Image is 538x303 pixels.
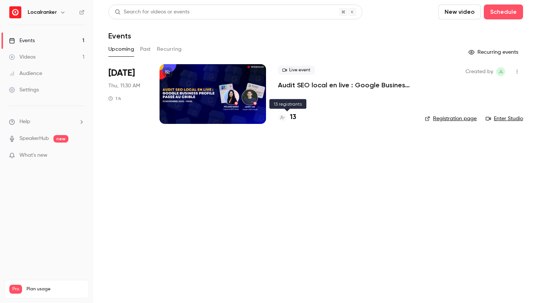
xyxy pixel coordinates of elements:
[9,118,84,126] li: help-dropdown-opener
[496,67,505,76] span: Jamey Lee
[108,96,121,101] div: 1 h
[484,4,523,19] button: Schedule
[278,81,413,90] a: Audit SEO local en live : Google Business Profile Passé au crible
[19,135,49,143] a: SpeakerHub
[9,6,21,18] img: Localranker
[108,31,131,40] h1: Events
[466,67,493,76] span: Created by
[108,82,140,90] span: Thu, 11:30 AM
[53,135,68,143] span: new
[157,43,182,55] button: Recurring
[19,151,47,159] span: What's new
[28,9,57,16] h6: Localranker
[108,67,135,79] span: [DATE]
[278,112,296,122] a: 13
[108,43,134,55] button: Upcoming
[438,4,481,19] button: New video
[9,285,22,294] span: Pro
[108,64,148,124] div: Nov 13 Thu, 11:30 AM (Europe/Paris)
[19,118,30,126] span: Help
[278,66,315,75] span: Live event
[425,115,477,122] a: Registration page
[115,8,189,16] div: Search for videos or events
[9,37,35,44] div: Events
[140,43,151,55] button: Past
[9,86,39,94] div: Settings
[9,53,35,61] div: Videos
[498,67,503,76] span: JL
[290,112,296,122] h4: 13
[465,46,523,58] button: Recurring events
[27,286,84,292] span: Plan usage
[9,70,42,77] div: Audience
[486,115,523,122] a: Enter Studio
